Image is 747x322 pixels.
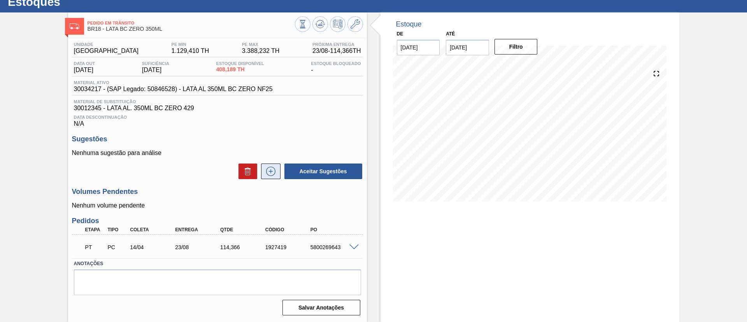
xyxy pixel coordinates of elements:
[309,61,363,74] div: -
[172,42,209,47] span: PE MIN
[88,26,295,32] span: BR18 - LATA BC ZERO 350ML
[263,244,314,250] div: 1927419
[128,244,179,250] div: 14/04/2025
[282,300,360,315] button: Salvar Anotações
[74,80,273,85] span: Material ativo
[242,48,280,55] span: 3.388,232 TH
[494,39,538,55] button: Filtro
[396,20,422,28] div: Estoque
[173,244,224,250] div: 23/08/2025
[218,244,269,250] div: 114,366
[397,40,440,55] input: dd/mm/yyyy
[218,227,269,232] div: Qtde
[74,258,361,269] label: Anotações
[312,16,328,32] button: Atualizar Gráfico
[330,16,345,32] button: Programar Estoque
[128,227,179,232] div: Coleta
[446,31,455,37] label: Até
[281,163,363,180] div: Aceitar Sugestões
[74,99,361,104] span: Material de Substituição
[173,227,224,232] div: Entrega
[105,244,129,250] div: Pedido de Compra
[242,42,280,47] span: PE MAX
[83,239,107,256] div: Pedido em Trânsito
[74,48,139,55] span: [GEOGRAPHIC_DATA]
[142,61,169,66] span: Suficiência
[72,112,363,127] div: N/A
[74,115,361,120] span: Data Descontinuação
[85,244,105,250] p: PT
[72,135,363,143] h3: Sugestões
[263,227,314,232] div: Código
[347,16,363,32] button: Ir ao Master Data / Geral
[142,67,169,74] span: [DATE]
[446,40,489,55] input: dd/mm/yyyy
[72,217,363,225] h3: Pedidos
[397,31,403,37] label: De
[312,48,361,55] span: 23/08 - 114,366 TH
[295,16,310,32] button: Visão Geral dos Estoques
[70,23,79,29] img: Ícone
[74,61,95,66] span: Data out
[74,42,139,47] span: Unidade
[311,61,361,66] span: Estoque Bloqueado
[74,105,361,112] span: 30012345 - LATA AL. 350ML BC ZERO 429
[172,48,209,55] span: 1.129,410 TH
[235,164,257,179] div: Excluir Sugestões
[105,227,129,232] div: Tipo
[312,42,361,47] span: Próxima Entrega
[83,227,107,232] div: Etapa
[284,164,362,179] button: Aceitar Sugestões
[72,202,363,209] p: Nenhum volume pendente
[309,227,359,232] div: PO
[74,67,95,74] span: [DATE]
[309,244,359,250] div: 5800269643
[72,188,363,196] h3: Volumes Pendentes
[257,164,281,179] div: Nova sugestão
[216,61,264,66] span: Estoque Disponível
[216,67,264,72] span: 408,189 TH
[88,21,295,25] span: Pedido em Trânsito
[74,86,273,93] span: 30034217 - (SAP Legado: 50846528) - LATA AL 350ML BC ZERO NF25
[72,150,363,157] p: Nenhuma sugestão para análise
